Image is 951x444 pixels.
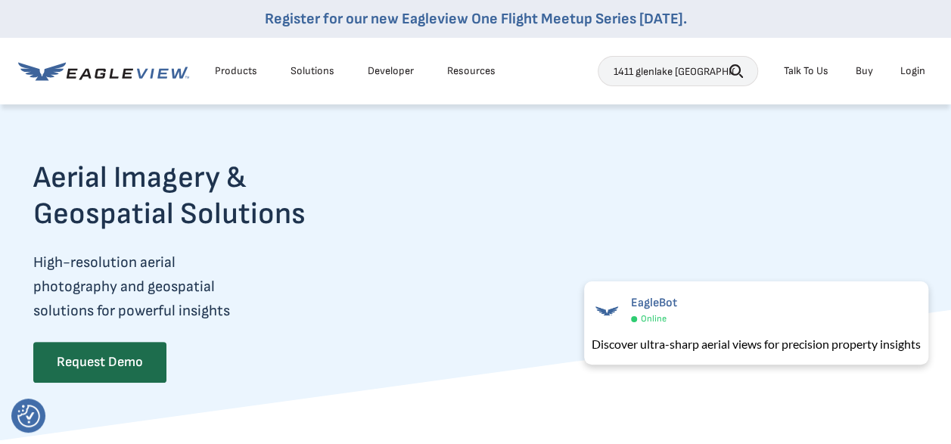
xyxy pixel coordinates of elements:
p: High-resolution aerial photography and geospatial solutions for powerful insights [33,250,365,323]
div: Resources [447,64,496,78]
div: Solutions [291,64,334,78]
img: EagleBot [592,296,622,326]
a: Request Demo [33,342,166,383]
span: EagleBot [631,296,677,310]
span: Online [641,313,667,324]
a: Developer [368,64,414,78]
a: Buy [856,64,873,78]
a: Register for our new Eagleview One Flight Meetup Series [DATE]. [265,10,687,28]
input: Search [598,56,758,86]
div: Products [215,64,257,78]
div: Login [900,64,925,78]
div: Discover ultra-sharp aerial views for precision property insights [592,335,921,353]
button: Consent Preferences [17,405,40,427]
h2: Aerial Imagery & Geospatial Solutions [33,160,365,232]
div: Talk To Us [784,64,828,78]
img: Revisit consent button [17,405,40,427]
